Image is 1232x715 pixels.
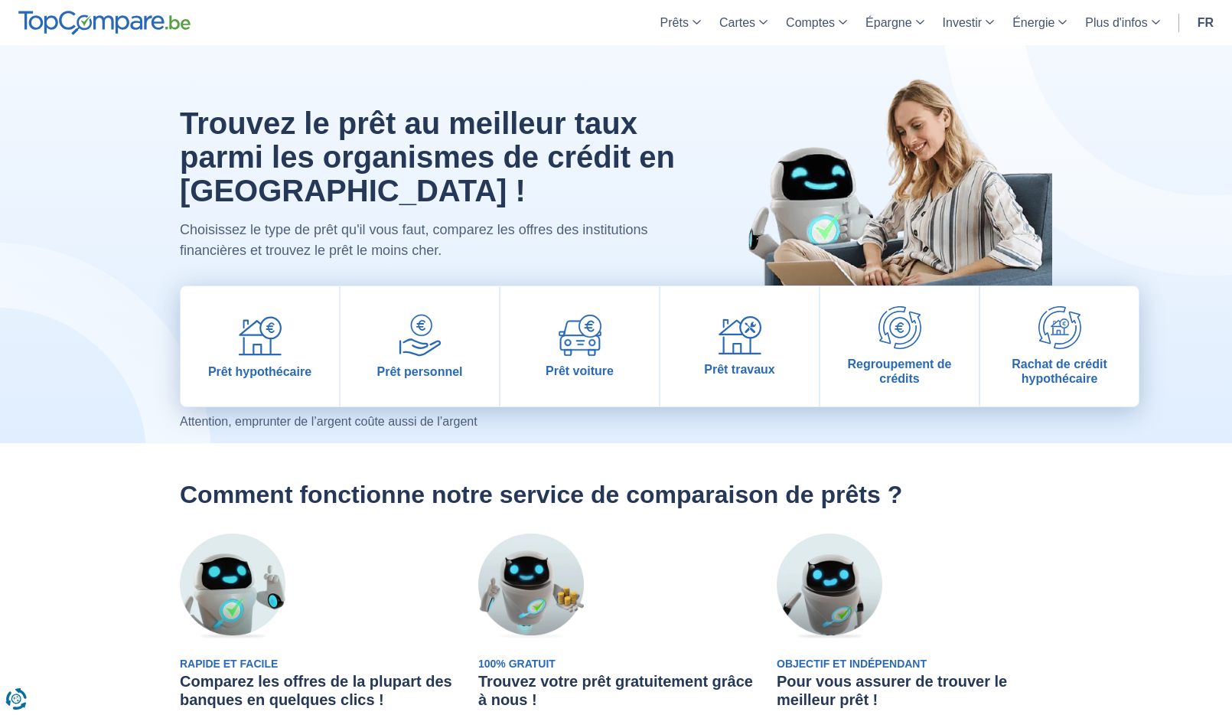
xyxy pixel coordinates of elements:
h3: Trouvez votre prêt gratuitement grâce à nous ! [478,672,754,709]
h3: Comparez les offres de la plupart des banques en quelques clics ! [180,672,455,709]
span: Rachat de crédit hypothécaire [986,357,1133,386]
img: Rapide et Facile [180,534,285,639]
a: Prêt voiture [500,286,659,406]
img: Rachat de crédit hypothécaire [1038,306,1081,349]
a: Regroupement de crédits [820,286,979,406]
span: Prêt voiture [546,364,614,378]
img: image-hero [715,45,1052,340]
img: 100% Gratuit [478,534,584,639]
a: Prêt personnel [341,286,499,406]
img: Objectif et Indépendant [777,534,882,639]
span: Objectif et Indépendant [777,658,927,670]
span: Prêt hypothécaire [208,364,311,379]
h1: Trouvez le prêt au meilleur taux parmi les organismes de crédit en [GEOGRAPHIC_DATA] ! [180,106,680,207]
img: Prêt hypothécaire [239,314,282,357]
h2: Comment fonctionne notre service de comparaison de prêts ? [180,480,1052,509]
img: Prêt travaux [719,316,761,355]
span: Rapide et Facile [180,658,278,670]
a: Prêt travaux [660,286,819,406]
img: TopCompare [18,11,191,35]
span: Prêt personnel [376,364,462,379]
a: Rachat de crédit hypothécaire [980,286,1139,406]
img: Prêt personnel [399,314,442,357]
h3: Pour vous assurer de trouver le meilleur prêt ! [777,672,1052,709]
img: Regroupement de crédits [878,306,921,349]
a: Prêt hypothécaire [181,286,339,406]
span: Regroupement de crédits [826,357,973,386]
span: Prêt travaux [704,362,775,377]
span: 100% Gratuit [478,658,556,670]
img: Prêt voiture [559,315,601,356]
p: Choisissez le type de prêt qu'il vous faut, comparez les offres des institutions financières et t... [180,220,680,261]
